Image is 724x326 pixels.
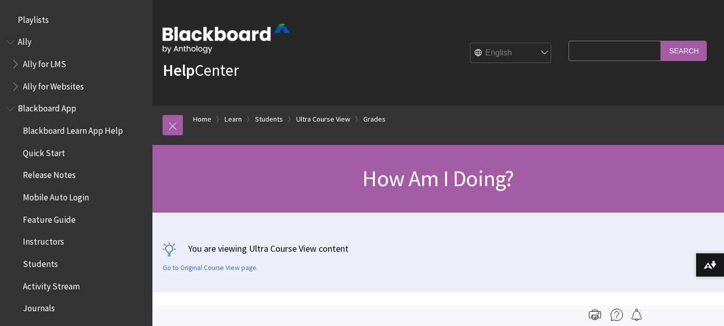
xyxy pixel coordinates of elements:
[23,211,76,225] span: Feature Guide
[6,34,146,95] nav: Book outline for Anthology Ally Help
[470,43,552,64] select: Site Language Selector
[23,278,80,291] span: Activity Stream
[193,113,211,126] a: Home
[6,11,146,28] nav: Book outline for Playlists
[18,11,49,25] span: Playlists
[362,164,514,192] span: How Am I Doing?
[23,78,84,92] span: Ally for Websites
[23,122,123,136] span: Blackboard Learn App Help
[23,55,66,69] span: Ally for LMS
[23,144,65,158] span: Quick Start
[255,113,283,126] a: Students
[163,263,258,273] a: Go to Original Course View page.
[661,41,707,61] input: Search
[23,255,58,269] span: Students
[18,100,76,114] span: Blackboard App
[589,309,601,321] img: Print
[225,113,242,126] a: Learn
[363,113,386,126] a: Grades
[23,233,64,247] span: Instructors
[23,300,55,314] span: Journals
[296,113,350,126] a: Ultra Course View
[631,309,643,321] img: Follow this page
[163,242,714,255] p: You are viewing Ultra Course View content
[23,189,89,202] span: Mobile Auto Login
[611,309,623,321] img: More help
[163,60,195,80] strong: Help
[23,167,76,181] span: Release Notes
[163,60,239,80] a: HelpCenter
[18,34,32,47] span: Ally
[163,24,290,53] img: Blackboard by Anthology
